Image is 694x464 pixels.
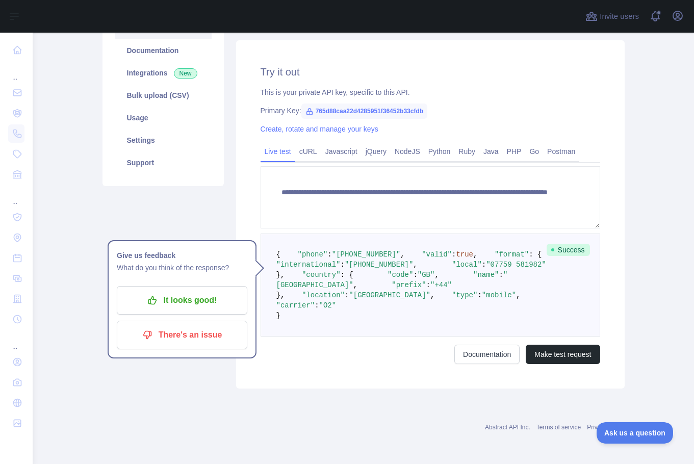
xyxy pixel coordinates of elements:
[115,151,212,174] a: Support
[349,291,430,299] span: "[GEOGRAPHIC_DATA]"
[301,104,428,119] span: 765d88caa22d4285951f36452b33cfdb
[454,345,520,364] a: Documentation
[261,106,600,116] div: Primary Key:
[583,8,641,24] button: Invite users
[295,143,321,160] a: cURL
[422,250,452,259] span: "valid"
[392,281,426,289] span: "prefix"
[124,326,240,344] p: There's an issue
[261,143,295,160] a: Live test
[454,143,479,160] a: Ruby
[473,271,499,279] span: "name"
[391,143,424,160] a: NodeJS
[319,301,337,310] span: "O2"
[413,261,417,269] span: ,
[434,271,439,279] span: ,
[117,286,247,315] button: It looks good!
[261,87,600,97] div: This is your private API key, specific to this API.
[362,143,391,160] a: jQuery
[117,249,247,262] h1: Give us feedback
[536,424,581,431] a: Terms of service
[503,143,526,160] a: PHP
[321,143,362,160] a: Javascript
[388,271,413,279] span: "code"
[341,261,345,269] span: :
[174,68,197,79] span: New
[543,143,579,160] a: Postman
[327,250,331,259] span: :
[302,291,345,299] span: "location"
[341,271,353,279] span: : {
[332,250,400,259] span: "[PHONE_NUMBER]"
[587,424,624,431] a: Privacy policy
[473,250,477,259] span: ,
[430,281,452,289] span: "+44"
[8,186,24,206] div: ...
[426,281,430,289] span: :
[452,291,477,299] span: "type"
[600,11,639,22] span: Invite users
[276,261,341,269] span: "international"
[115,107,212,129] a: Usage
[479,143,503,160] a: Java
[353,281,357,289] span: ,
[261,65,600,79] h2: Try it out
[400,250,404,259] span: ,
[315,301,319,310] span: :
[345,261,413,269] span: "[PHONE_NUMBER]"
[261,125,378,133] a: Create, rotate and manage your keys
[117,321,247,349] button: There's an issue
[345,291,349,299] span: :
[516,291,520,299] span: ,
[452,250,456,259] span: :
[117,262,247,274] p: What do you think of the response?
[477,291,481,299] span: :
[486,261,546,269] span: "07759 581982"
[525,143,543,160] a: Go
[495,250,529,259] span: "format"
[526,345,600,364] button: Make test request
[547,244,590,256] span: Success
[115,84,212,107] a: Bulk upload (CSV)
[115,39,212,62] a: Documentation
[482,261,486,269] span: :
[276,250,280,259] span: {
[115,129,212,151] a: Settings
[298,250,328,259] span: "phone"
[452,261,482,269] span: "local"
[456,250,473,259] span: true
[276,271,285,279] span: },
[124,292,240,309] p: It looks good!
[424,143,455,160] a: Python
[413,271,417,279] span: :
[430,291,434,299] span: ,
[8,330,24,351] div: ...
[115,62,212,84] a: Integrations New
[482,291,516,299] span: "mobile"
[276,312,280,320] span: }
[418,271,435,279] span: "GB"
[276,291,285,299] span: },
[302,271,341,279] span: "country"
[8,61,24,82] div: ...
[597,422,674,444] iframe: Toggle Customer Support
[276,301,315,310] span: "carrier"
[485,424,530,431] a: Abstract API Inc.
[499,271,503,279] span: :
[529,250,542,259] span: : {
